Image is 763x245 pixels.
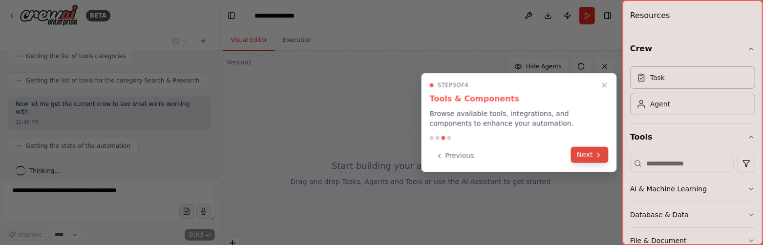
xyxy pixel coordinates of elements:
[430,148,480,164] button: Previous
[430,109,609,128] p: Browse available tools, integrations, and components to enhance your automation.
[571,147,609,163] button: Next
[430,93,609,105] h3: Tools & Components
[225,9,238,22] button: Hide left sidebar
[438,82,469,89] span: Step 3 of 4
[599,80,611,91] button: Close walkthrough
